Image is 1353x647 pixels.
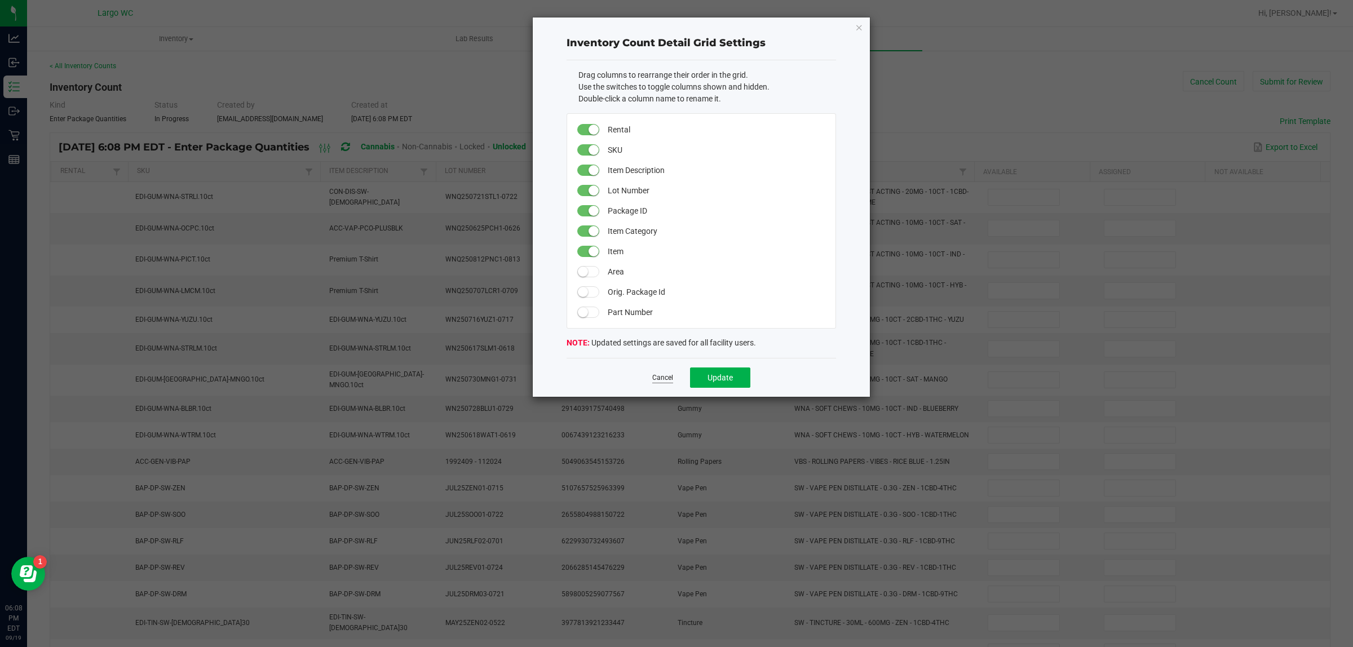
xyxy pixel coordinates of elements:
font: Updated settings are saved for all facility users. [591,338,756,347]
iframe: Resource center [11,557,45,591]
font: Drag columns to rearrange their order in the grid. [578,70,748,79]
font: Item Description [608,166,665,175]
span: Orig. Package Id [608,282,824,302]
font: Cancel [652,374,673,382]
font: Item Category [608,227,657,236]
font: Use the switches to toggle columns shown and hidden. [578,82,770,91]
font: Double-click a column name to rename it. [578,94,721,103]
font: Rental [608,125,630,134]
font: Lot Number [608,186,649,195]
span: Lot Number [608,180,824,201]
font: Update [708,373,733,382]
font: SKU [608,145,622,154]
font: Part Number [608,308,653,317]
span: Package ID [608,201,824,221]
span: Item Category [608,221,824,241]
span: Rental [608,119,824,140]
font: Package ID [608,206,647,215]
font: Item [608,247,624,256]
font: Area [608,267,624,276]
span: SKU [608,140,824,160]
span: Item Description [608,160,824,180]
span: Item [608,241,824,262]
span: Area [608,262,824,282]
font: Orig. Package Id [608,287,665,296]
iframe: Resource center unread badge [33,555,47,569]
font: Inventory Count Detail Grid Settings [567,37,766,49]
button: Update [690,367,750,388]
span: Part Number [608,302,824,322]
